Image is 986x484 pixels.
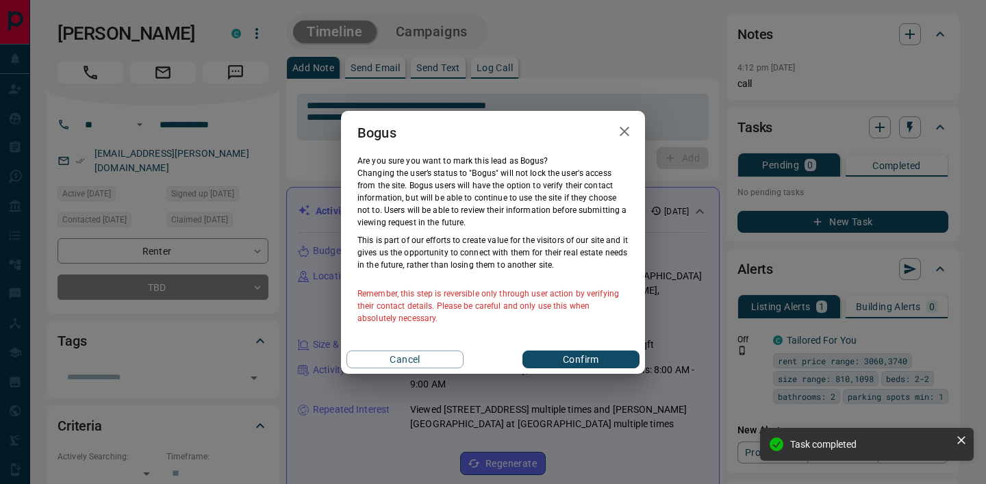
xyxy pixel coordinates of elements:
[357,167,629,229] p: Changing the user’s status to "Bogus" will not lock the user's access from the site. Bogus users ...
[357,155,629,167] p: Are you sure you want to mark this lead as Bogus ?
[346,351,464,368] button: Cancel
[522,351,640,368] button: Confirm
[357,288,629,324] p: Remember, this step is reversible only through user action by verifying their contact details. Pl...
[357,234,629,271] p: This is part of our efforts to create value for the visitors of our site and it gives us the oppo...
[341,111,413,155] h2: Bogus
[790,439,950,450] div: Task completed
